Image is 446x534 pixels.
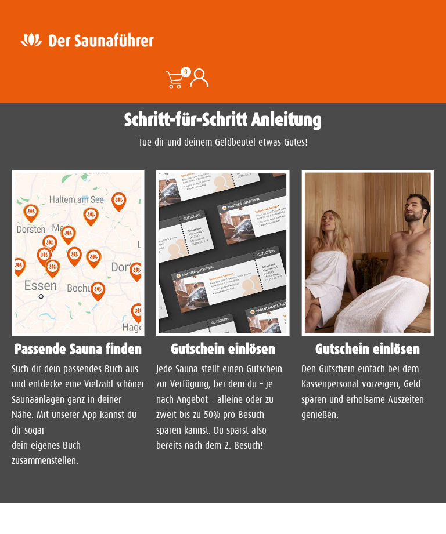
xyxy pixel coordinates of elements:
h4: Gutschein einlösen [301,342,434,356]
h4: Gutschein einlösen [156,342,289,356]
p: Den Gutschein einfach bei dem Kassenpersonal vorzeigen, Geld sparen und erholsame Auszeiten genie... [301,362,434,423]
p: Such dir dein passendes Buch aus und entdecke eine Vielzahl schöner Saunaanlagen ganz in deiner N... [12,362,145,469]
span: 0 [181,67,191,77]
p: Tue dir und deinem Geldbeutel etwas Gutes! [6,135,440,150]
h1: Schritt-für-Schritt Anleitung [6,111,440,129]
h4: Passende Sauna finden [12,342,145,356]
p: Jede Sauna stellt einen Gutschein zur Verfügung, bei dem du – je nach Angebot – alleine oder zu z... [156,362,289,453]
